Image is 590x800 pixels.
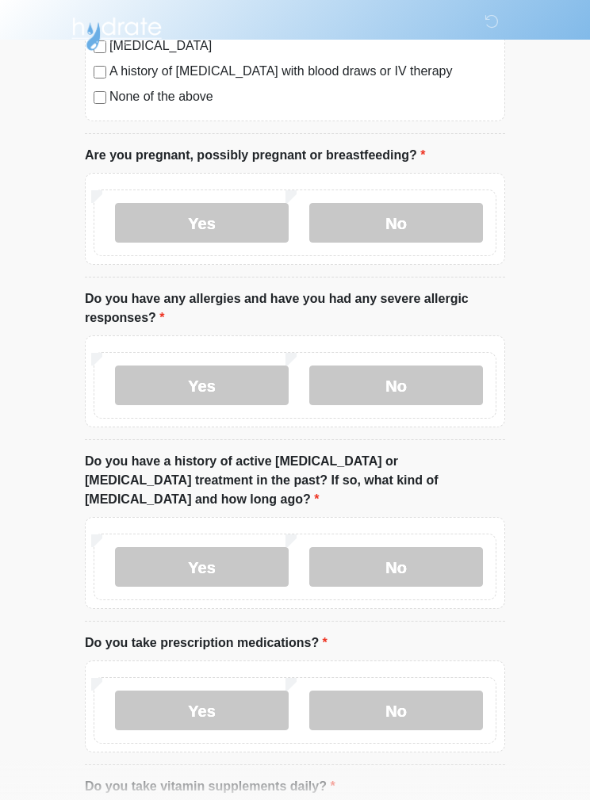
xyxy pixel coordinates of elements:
label: Do you have any allergies and have you had any severe allergic responses? [85,289,505,327]
label: Yes [115,366,289,405]
input: A history of [MEDICAL_DATA] with blood draws or IV therapy [94,66,106,78]
label: No [309,366,483,405]
label: Yes [115,547,289,587]
label: No [309,547,483,587]
label: A history of [MEDICAL_DATA] with blood draws or IV therapy [109,62,496,81]
label: Yes [115,691,289,730]
img: Hydrate IV Bar - Flagstaff Logo [69,12,164,52]
label: No [309,203,483,243]
input: None of the above [94,91,106,104]
label: None of the above [109,87,496,106]
label: Do you have a history of active [MEDICAL_DATA] or [MEDICAL_DATA] treatment in the past? If so, wh... [85,452,505,509]
label: No [309,691,483,730]
label: Are you pregnant, possibly pregnant or breastfeeding? [85,146,425,165]
label: Yes [115,203,289,243]
label: Do you take vitamin supplements daily? [85,777,335,796]
label: Do you take prescription medications? [85,633,328,653]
